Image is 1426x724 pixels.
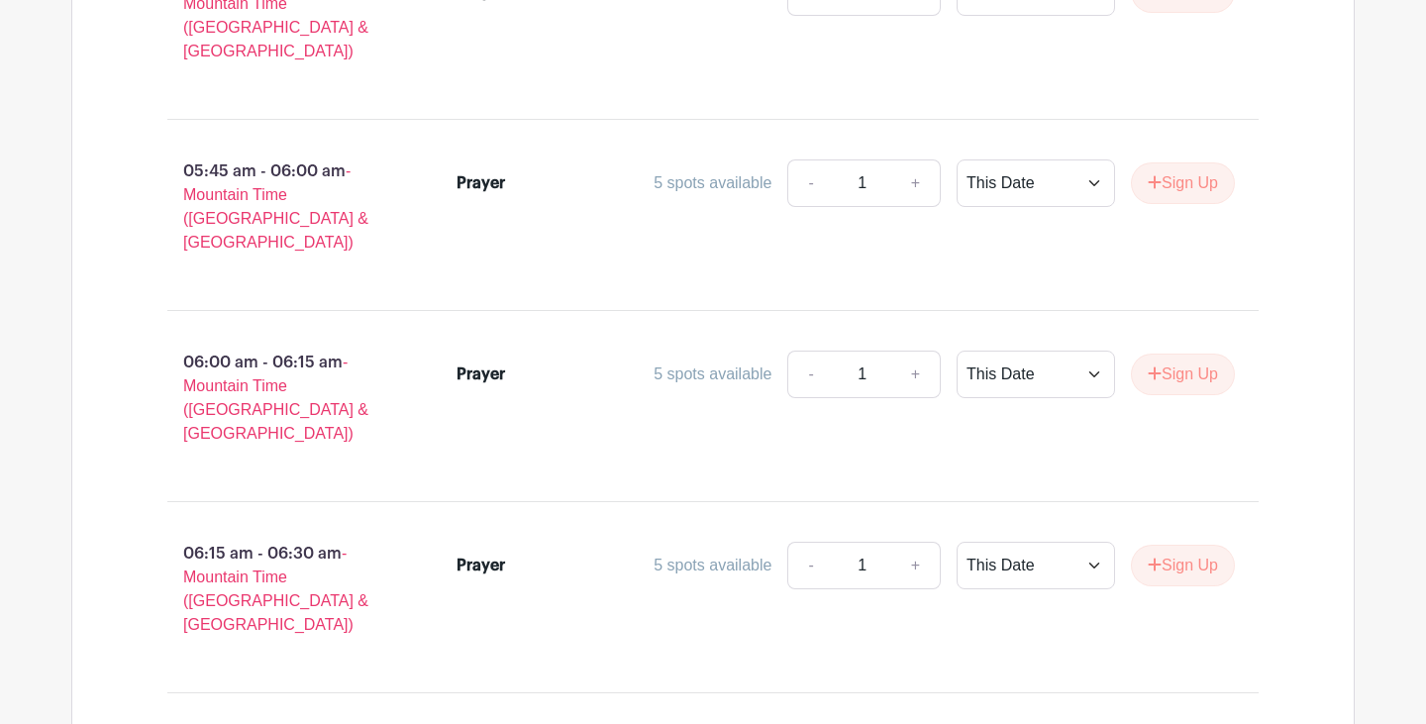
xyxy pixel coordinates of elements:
div: Prayer [457,362,505,386]
a: - [787,159,833,207]
div: 5 spots available [654,171,771,195]
p: 06:15 am - 06:30 am [136,534,425,645]
a: + [891,351,941,398]
p: 06:00 am - 06:15 am [136,343,425,454]
button: Sign Up [1131,162,1235,204]
button: Sign Up [1131,545,1235,586]
div: 5 spots available [654,362,771,386]
p: 05:45 am - 06:00 am [136,152,425,262]
div: Prayer [457,554,505,577]
div: Prayer [457,171,505,195]
a: + [891,159,941,207]
a: - [787,351,833,398]
a: - [787,542,833,589]
a: + [891,542,941,589]
button: Sign Up [1131,354,1235,395]
div: 5 spots available [654,554,771,577]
